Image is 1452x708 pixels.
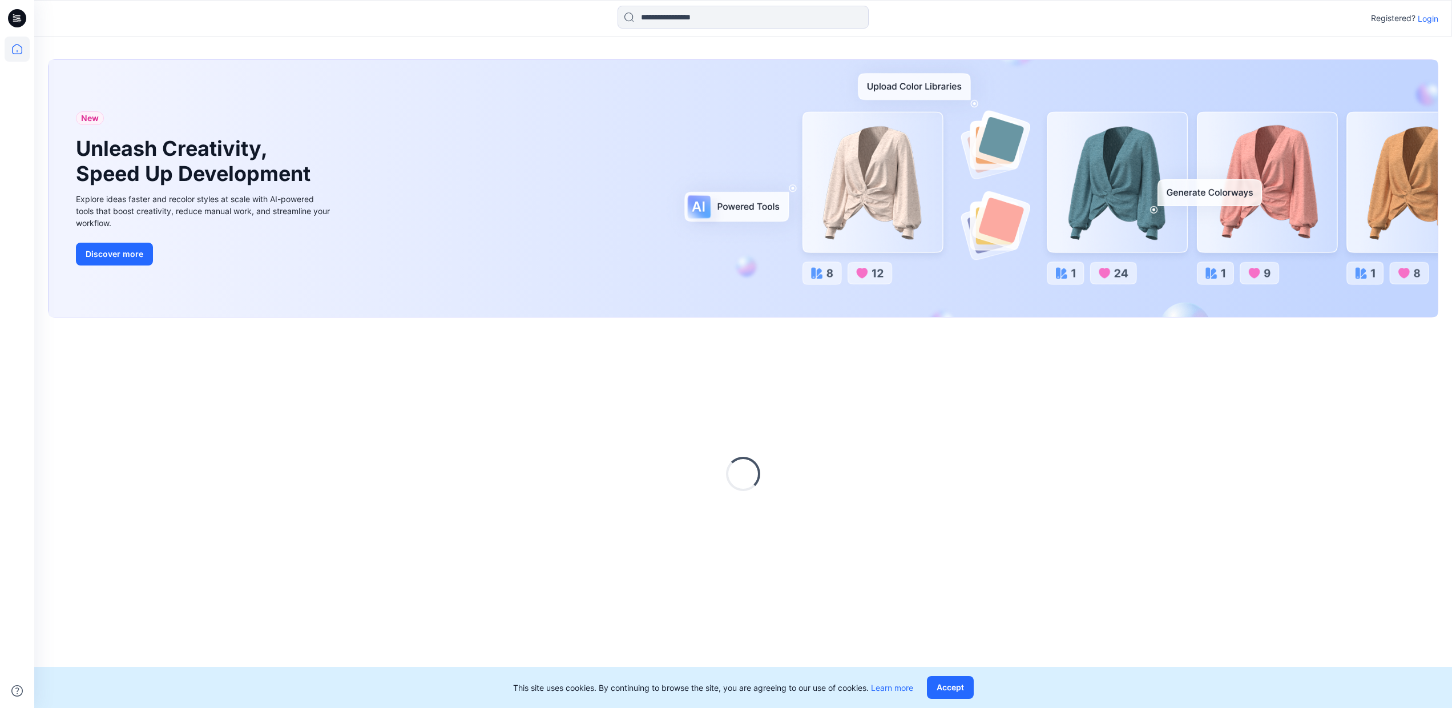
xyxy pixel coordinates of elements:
[76,193,333,229] div: Explore ideas faster and recolor styles at scale with AI-powered tools that boost creativity, red...
[76,243,333,265] a: Discover more
[871,683,913,693] a: Learn more
[1371,11,1415,25] p: Registered?
[1418,13,1438,25] p: Login
[76,243,153,265] button: Discover more
[81,111,99,125] span: New
[513,682,913,694] p: This site uses cookies. By continuing to browse the site, you are agreeing to our use of cookies.
[927,676,974,699] button: Accept
[76,136,316,186] h1: Unleash Creativity, Speed Up Development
